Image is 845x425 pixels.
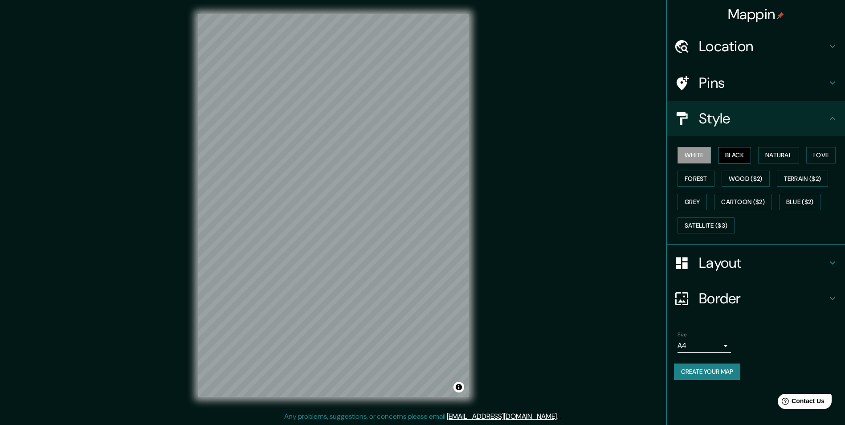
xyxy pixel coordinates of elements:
[777,171,829,187] button: Terrain ($2)
[714,194,772,210] button: Cartoon ($2)
[667,101,845,136] div: Style
[699,74,827,92] h4: Pins
[699,110,827,127] h4: Style
[678,194,707,210] button: Grey
[559,411,561,422] div: .
[699,37,827,55] h4: Location
[779,194,821,210] button: Blue ($2)
[777,12,784,19] img: pin-icon.png
[728,5,784,23] h4: Mappin
[678,331,687,339] label: Size
[766,390,835,415] iframe: Help widget launcher
[678,147,711,163] button: White
[674,364,740,380] button: Create your map
[806,147,836,163] button: Love
[667,281,845,316] div: Border
[284,411,558,422] p: Any problems, suggestions, or concerns please email .
[453,382,464,392] button: Toggle attribution
[678,171,714,187] button: Forest
[699,254,827,272] h4: Layout
[718,147,751,163] button: Black
[758,147,799,163] button: Natural
[722,171,770,187] button: Wood ($2)
[558,411,559,422] div: .
[667,65,845,101] div: Pins
[678,339,731,353] div: A4
[667,245,845,281] div: Layout
[447,412,557,421] a: [EMAIL_ADDRESS][DOMAIN_NAME]
[699,290,827,307] h4: Border
[667,29,845,64] div: Location
[198,14,469,397] canvas: Map
[678,217,735,234] button: Satellite ($3)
